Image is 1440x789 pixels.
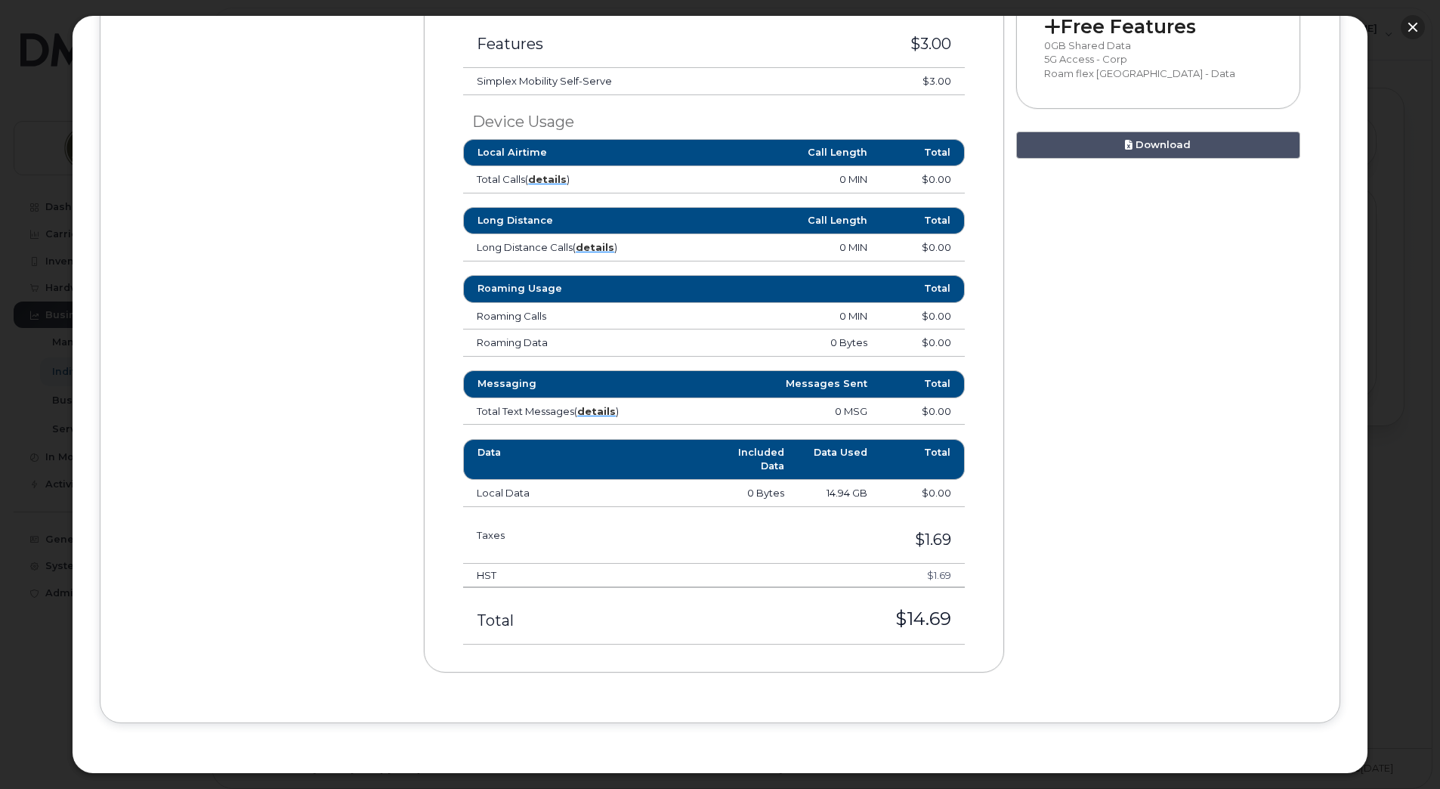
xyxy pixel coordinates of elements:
td: Long Distance Calls [463,234,672,261]
th: Total [881,275,965,302]
td: Roaming Calls [463,303,672,330]
td: $0.00 [881,398,965,425]
td: $0.00 [881,234,965,261]
td: 0 Bytes [672,330,882,357]
a: details [576,241,614,253]
td: Total Text Messages [463,398,672,425]
td: $0.00 [881,166,965,193]
td: 0 MIN [672,234,882,261]
th: Messages Sent [672,370,882,398]
td: 0 MIN [672,166,882,193]
td: Roaming Data [463,330,672,357]
td: 0 MSG [672,398,882,425]
th: Total [881,370,965,398]
th: Call Length [672,207,882,234]
td: $0.00 [881,330,965,357]
td: 0 MIN [672,303,882,330]
td: Total Calls [463,166,672,193]
td: $0.00 [881,303,965,330]
th: Messaging [463,370,672,398]
th: Long Distance [463,207,672,234]
th: Roaming Usage [463,275,672,302]
th: Total [881,207,965,234]
span: ( ) [573,241,617,253]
